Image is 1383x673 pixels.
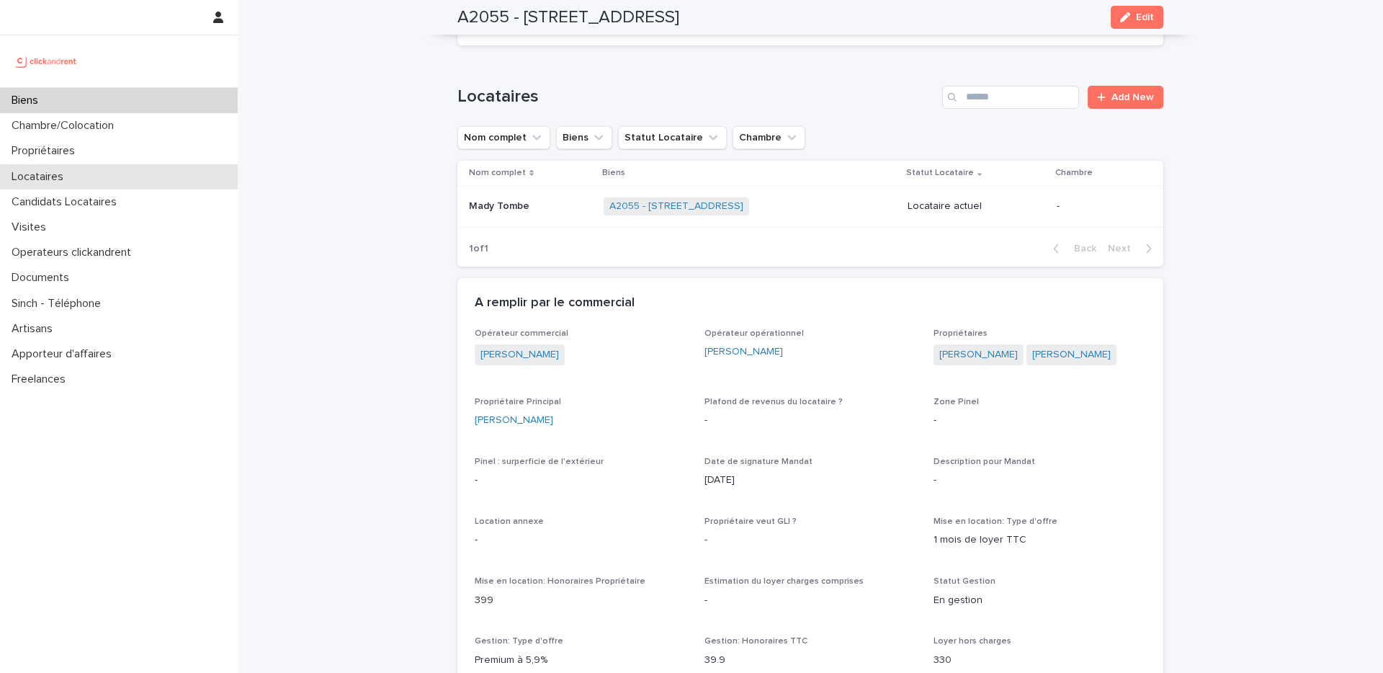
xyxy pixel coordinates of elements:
[6,170,75,184] p: Locataires
[1111,92,1154,102] span: Add New
[704,577,864,586] span: Estimation du loyer charges comprises
[475,458,604,466] span: Pinel : surperficie de l'extérieur
[475,398,561,406] span: Propriétaire Principal
[1111,6,1163,29] button: Edit
[457,86,936,107] h1: Locataires
[6,297,112,311] p: Sinch - Téléphone
[6,195,128,209] p: Candidats Locataires
[939,347,1018,362] a: [PERSON_NAME]
[475,593,687,608] p: 399
[704,637,807,646] span: Gestion: Honoraires TTC
[1088,86,1163,109] a: Add New
[733,126,805,149] button: Chambre
[908,200,1045,213] p: Locataire actuel
[704,329,804,338] span: Opérateur opérationnel
[704,398,843,406] span: Plafond de revenus du locataire ?
[934,473,1146,488] p: -
[704,344,783,360] a: [PERSON_NAME]
[704,473,917,488] p: [DATE]
[6,373,77,386] p: Freelances
[457,231,500,267] p: 1 of 1
[942,86,1079,109] input: Search
[618,126,727,149] button: Statut Locataire
[1032,347,1111,362] a: [PERSON_NAME]
[6,322,64,336] p: Artisans
[704,532,917,548] p: -
[6,271,81,285] p: Documents
[609,200,743,213] a: A2055 - [STREET_ADDRESS]
[1065,244,1096,254] span: Back
[704,517,797,526] span: Propriétaire veut GLI ?
[475,295,635,311] h2: A remplir par le commercial
[6,220,58,234] p: Visites
[475,532,687,548] p: -
[475,577,645,586] span: Mise en location: Honoraires Propriétaire
[704,653,917,668] p: 39.9
[906,165,974,181] p: Statut Locataire
[475,329,568,338] span: Opérateur commercial
[475,517,544,526] span: Location annexe
[475,637,563,646] span: Gestion: Type d'offre
[934,532,1146,548] p: 1 mois de loyer TTC
[704,593,917,608] p: -
[934,413,1146,428] p: -
[934,458,1035,466] span: Description pour Mandat
[475,413,553,428] a: [PERSON_NAME]
[934,577,995,586] span: Statut Gestion
[480,347,559,362] a: [PERSON_NAME]
[934,517,1057,526] span: Mise en location: Type d'offre
[457,186,1163,228] tr: Mady TombeMady Tombe A2055 - [STREET_ADDRESS] Locataire actuel-
[469,197,532,213] p: Mady Tombe
[704,413,917,428] p: -
[6,119,125,133] p: Chambre/Colocation
[457,7,679,28] h2: A2055 - [STREET_ADDRESS]
[475,653,687,668] p: Premium à 5,9%
[1057,200,1140,213] p: -
[457,126,550,149] button: Nom complet
[704,458,813,466] span: Date de signature Mandat
[12,47,81,76] img: UCB0brd3T0yccxBKYDjQ
[1136,12,1154,22] span: Edit
[1055,165,1093,181] p: Chambre
[475,473,687,488] p: -
[1108,244,1140,254] span: Next
[6,94,50,107] p: Biens
[934,593,1146,608] p: En gestion
[6,347,123,361] p: Apporteur d'affaires
[6,144,86,158] p: Propriétaires
[6,246,143,259] p: Operateurs clickandrent
[469,165,526,181] p: Nom complet
[1042,242,1102,255] button: Back
[1102,242,1163,255] button: Next
[934,637,1011,646] span: Loyer hors charges
[602,165,625,181] p: Biens
[934,398,979,406] span: Zone Pinel
[556,126,612,149] button: Biens
[934,653,1146,668] p: 330
[934,329,988,338] span: Propriétaires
